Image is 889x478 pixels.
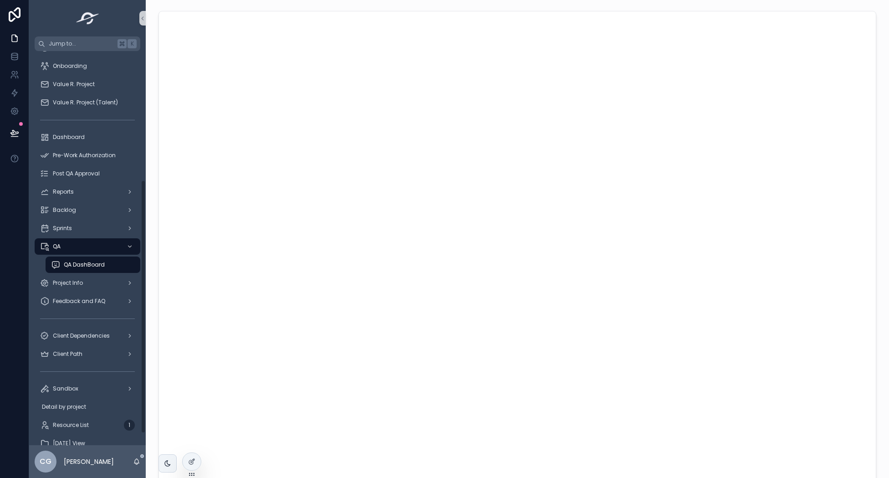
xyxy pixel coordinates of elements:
p: [PERSON_NAME] [64,457,114,466]
span: Client Dependencies [53,332,110,339]
span: QA DashBoard [64,261,105,268]
span: Detail by project [42,403,86,411]
span: [DATE] View [53,440,85,447]
a: Detail by project [35,399,140,415]
a: QA DashBoard [46,257,140,273]
span: QA [53,243,61,250]
div: 1 [124,420,135,431]
a: Project Info [35,275,140,291]
a: Client Dependencies [35,328,140,344]
a: Client Path [35,346,140,362]
a: [DATE] View [35,435,140,452]
a: Backlog [35,202,140,218]
a: Reports [35,184,140,200]
span: Sandbox [53,385,78,392]
span: Sprints [53,225,72,232]
a: Feedback and FAQ [35,293,140,309]
a: Post QA Approval [35,165,140,182]
button: Jump to...K [35,36,140,51]
span: Value R. Project [53,81,95,88]
a: Resource List1 [35,417,140,433]
a: Dashboard [35,129,140,145]
a: Pre-Work Authorization [35,147,140,164]
span: Cg [40,456,51,467]
a: Onboarding [35,58,140,74]
a: QA [35,238,140,255]
a: Value R. Project (Talent) [35,94,140,111]
a: Sandbox [35,380,140,397]
span: Client Path [53,350,82,358]
span: K [128,40,136,47]
span: Post QA Approval [53,170,100,177]
span: Value R. Project (Talent) [53,99,118,106]
span: Dashboard [53,134,85,141]
span: Pre-Work Authorization [53,152,116,159]
span: Feedback and FAQ [53,298,105,305]
a: Sprints [35,220,140,236]
span: Resource List [53,421,89,429]
span: Project Info [53,279,83,287]
span: Jump to... [49,40,114,47]
span: Backlog [53,206,76,214]
div: scrollable content [29,51,146,445]
span: Reports [53,188,74,195]
span: Onboarding [53,62,87,70]
img: App logo [73,11,102,26]
a: Value R. Project [35,76,140,93]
